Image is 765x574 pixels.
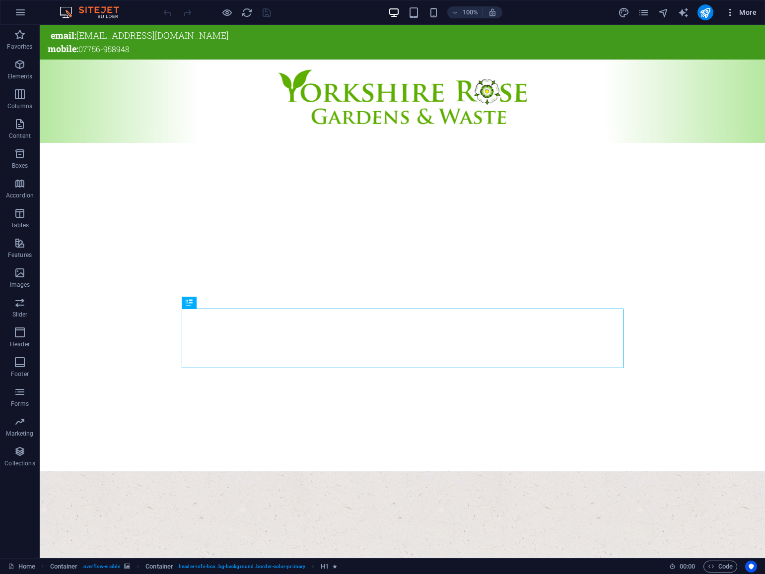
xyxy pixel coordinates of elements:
[50,561,78,573] span: Click to select. Double-click to edit
[11,400,29,408] p: Forms
[12,162,28,170] p: Boxes
[678,6,690,18] button: text_generator
[687,563,688,570] span: :
[241,7,253,18] i: Reload page
[11,221,29,229] p: Tables
[8,561,35,573] a: Click to cancel selection. Double-click to open Pages
[618,7,629,18] i: Design (Ctrl+Alt+Y)
[6,191,34,199] p: Accordion
[703,561,737,573] button: Code
[241,6,253,18] button: reload
[10,281,30,289] p: Images
[81,561,120,573] span: . overflow-visible
[745,561,757,573] button: Usercentrics
[124,564,130,569] i: This element contains a background
[9,132,31,140] p: Content
[658,6,670,18] button: navigator
[221,6,233,18] button: Click here to leave preview mode and continue editing
[7,72,33,80] p: Elements
[699,7,711,18] i: Publish
[638,7,649,18] i: Pages (Ctrl+Alt+S)
[177,561,305,573] span: . header-info-box .bg-background .border-color-primary
[447,6,483,18] button: 100%
[321,561,329,573] span: Click to select. Double-click to edit
[669,561,695,573] h6: Session time
[708,561,733,573] span: Code
[11,370,29,378] p: Footer
[50,561,338,573] nav: breadcrumb
[462,6,478,18] h6: 100%
[6,430,33,438] p: Marketing
[697,4,713,20] button: publish
[4,459,35,467] p: Collections
[721,4,761,20] button: More
[678,7,689,18] i: AI Writer
[10,340,30,348] p: Header
[57,6,132,18] img: Editor Logo
[7,102,32,110] p: Columns
[638,6,650,18] button: pages
[680,561,695,573] span: 00 00
[8,251,32,259] p: Features
[618,6,630,18] button: design
[725,7,757,17] span: More
[7,43,32,51] p: Favorites
[333,564,337,569] i: Element contains an animation
[658,7,669,18] i: Navigator
[12,311,28,319] p: Slider
[488,8,497,17] i: On resize automatically adjust zoom level to fit chosen device.
[145,561,173,573] span: Click to select. Double-click to edit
